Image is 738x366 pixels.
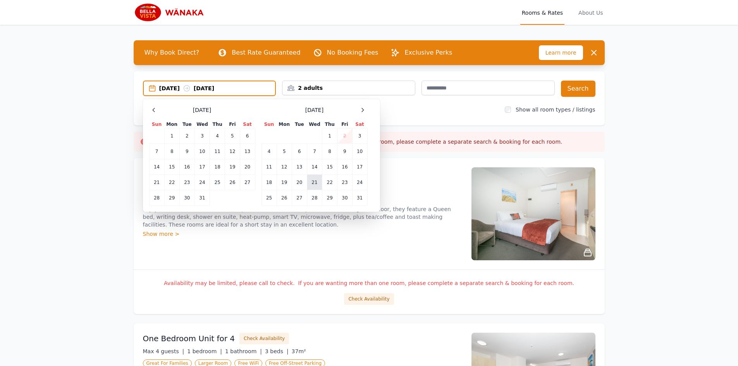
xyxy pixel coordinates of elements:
[164,175,179,190] td: 22
[292,190,307,206] td: 27
[225,175,240,190] td: 26
[261,175,277,190] td: 18
[307,159,322,175] td: 14
[164,190,179,206] td: 29
[225,348,262,354] span: 1 bathroom |
[149,159,164,175] td: 14
[307,121,322,128] th: Wed
[261,190,277,206] td: 25
[292,159,307,175] td: 13
[179,121,194,128] th: Tue
[149,190,164,206] td: 28
[277,121,292,128] th: Mon
[307,190,322,206] td: 28
[134,3,208,22] img: Bella Vista Wanaka
[322,121,337,128] th: Thu
[261,121,277,128] th: Sun
[164,121,179,128] th: Mon
[561,81,595,97] button: Search
[194,190,210,206] td: 31
[194,121,210,128] th: Wed
[143,279,595,287] p: Availability may be limited, please call to check. If you are wanting more than one room, please ...
[138,45,206,60] span: Why Book Direct?
[164,144,179,159] td: 8
[516,107,595,113] label: Show all room types / listings
[143,333,235,344] h3: One Bedroom Unit for 4
[337,175,352,190] td: 23
[194,144,210,159] td: 10
[239,333,289,344] button: Check Availability
[149,144,164,159] td: 7
[277,175,292,190] td: 19
[322,159,337,175] td: 15
[337,144,352,159] td: 9
[187,348,222,354] span: 1 bedroom |
[344,293,394,305] button: Check Availability
[225,121,240,128] th: Fri
[352,159,367,175] td: 17
[307,144,322,159] td: 7
[210,144,225,159] td: 11
[337,121,352,128] th: Fri
[225,144,240,159] td: 12
[352,128,367,144] td: 3
[261,159,277,175] td: 11
[352,144,367,159] td: 10
[240,121,255,128] th: Sat
[352,121,367,128] th: Sat
[210,121,225,128] th: Thu
[149,121,164,128] th: Sun
[322,190,337,206] td: 29
[194,175,210,190] td: 24
[179,159,194,175] td: 16
[352,175,367,190] td: 24
[149,175,164,190] td: 21
[277,190,292,206] td: 26
[539,45,583,60] span: Learn more
[240,128,255,144] td: 6
[265,348,289,354] span: 3 beds |
[179,144,194,159] td: 9
[240,175,255,190] td: 27
[282,84,415,92] div: 2 adults
[327,48,378,57] p: No Booking Fees
[292,175,307,190] td: 20
[210,175,225,190] td: 25
[292,121,307,128] th: Tue
[240,159,255,175] td: 20
[210,159,225,175] td: 18
[143,205,462,229] p: Enjoy mountain views from our Compact Studios. Located upstairs and on the ground floor, they fea...
[143,348,184,354] span: Max 4 guests |
[232,48,300,57] p: Best Rate Guaranteed
[225,128,240,144] td: 5
[194,128,210,144] td: 3
[164,159,179,175] td: 15
[159,84,275,92] div: [DATE] [DATE]
[143,230,462,238] div: Show more >
[210,128,225,144] td: 4
[337,190,352,206] td: 30
[277,159,292,175] td: 12
[292,348,306,354] span: 37m²
[225,159,240,175] td: 19
[179,190,194,206] td: 30
[322,144,337,159] td: 8
[164,128,179,144] td: 1
[337,159,352,175] td: 16
[352,190,367,206] td: 31
[292,144,307,159] td: 6
[277,144,292,159] td: 5
[179,128,194,144] td: 2
[404,48,452,57] p: Exclusive Perks
[240,144,255,159] td: 13
[305,106,323,114] span: [DATE]
[193,106,211,114] span: [DATE]
[307,175,322,190] td: 21
[337,128,352,144] td: 2
[322,128,337,144] td: 1
[261,144,277,159] td: 4
[179,175,194,190] td: 23
[194,159,210,175] td: 17
[322,175,337,190] td: 22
